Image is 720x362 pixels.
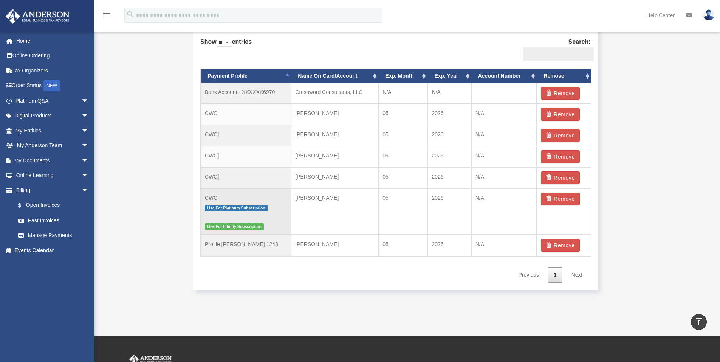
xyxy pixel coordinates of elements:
input: Search: [523,47,594,62]
a: menu [102,13,111,20]
a: My Documentsarrow_drop_down [5,153,100,168]
a: Tax Organizers [5,63,100,78]
th: Name On Card/Account: activate to sort column ascending [291,69,378,83]
td: [PERSON_NAME] [291,146,378,167]
a: Events Calendar [5,243,100,258]
td: N/A [471,188,537,235]
td: CWC [201,188,291,235]
a: vertical_align_top [691,314,707,330]
th: Remove: activate to sort column ascending [537,69,591,83]
td: N/A [427,83,471,104]
div: NEW [43,80,60,91]
th: Exp. Month: activate to sort column ascending [378,69,427,83]
span: Use For Infinity Subscription [205,223,264,230]
a: Next [566,267,588,283]
i: search [126,10,135,18]
td: 2026 [427,146,471,167]
td: 2026 [427,125,471,146]
td: Profile [PERSON_NAME] 1243 [201,235,291,256]
td: Crossword Consultants, LLC [291,83,378,104]
label: Show entries [200,37,252,55]
a: Billingarrow_drop_down [5,183,100,198]
a: 1 [548,267,562,283]
span: arrow_drop_down [81,138,96,154]
button: Remove [541,171,580,184]
td: N/A [471,235,537,256]
button: Remove [541,129,580,142]
img: Anderson Advisors Platinum Portal [3,9,72,24]
img: User Pic [703,9,714,20]
i: menu [102,11,111,20]
label: Search: [520,37,591,62]
span: arrow_drop_down [81,168,96,183]
td: 05 [378,125,427,146]
td: CWC] [201,125,291,146]
td: Bank Account - XXXXXX6970 [201,83,291,104]
a: Order StatusNEW [5,78,100,94]
a: $Open Invoices [11,198,100,213]
td: 2026 [427,104,471,125]
a: My Anderson Teamarrow_drop_down [5,138,100,153]
td: [PERSON_NAME] [291,188,378,235]
td: 2026 [427,188,471,235]
span: arrow_drop_down [81,153,96,168]
td: 05 [378,167,427,188]
button: Remove [541,193,580,205]
a: Online Learningarrow_drop_down [5,168,100,183]
a: Online Ordering [5,48,100,63]
td: N/A [378,83,427,104]
td: 05 [378,104,427,125]
td: [PERSON_NAME] [291,235,378,256]
a: Digital Productsarrow_drop_down [5,108,100,123]
td: 05 [378,235,427,256]
th: Exp. Year: activate to sort column ascending [427,69,471,83]
i: vertical_align_top [694,317,703,326]
a: Manage Payments [11,228,96,243]
button: Remove [541,108,580,121]
td: 05 [378,188,427,235]
a: Platinum Q&Aarrow_drop_down [5,93,100,108]
span: $ [22,201,26,210]
span: Use For Platinum Subscription [205,205,268,211]
td: [PERSON_NAME] [291,104,378,125]
td: N/A [471,146,537,167]
a: Home [5,33,100,48]
td: N/A [471,167,537,188]
td: CWC [201,104,291,125]
button: Remove [541,239,580,252]
td: 2026 [427,167,471,188]
th: Payment Profile: activate to sort column descending [201,69,291,83]
a: My Entitiesarrow_drop_down [5,123,100,138]
select: Showentries [217,39,232,47]
span: arrow_drop_down [81,93,96,109]
button: Remove [541,150,580,163]
td: [PERSON_NAME] [291,167,378,188]
a: Past Invoices [11,213,100,228]
td: N/A [471,104,537,125]
td: CWC] [201,167,291,188]
th: Account Number: activate to sort column ascending [471,69,537,83]
td: 05 [378,146,427,167]
span: arrow_drop_down [81,108,96,124]
td: CWC] [201,146,291,167]
button: Remove [541,87,580,100]
span: arrow_drop_down [81,183,96,198]
a: Previous [513,267,544,283]
span: arrow_drop_down [81,123,96,139]
td: N/A [471,125,537,146]
td: [PERSON_NAME] [291,125,378,146]
td: 2026 [427,235,471,256]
